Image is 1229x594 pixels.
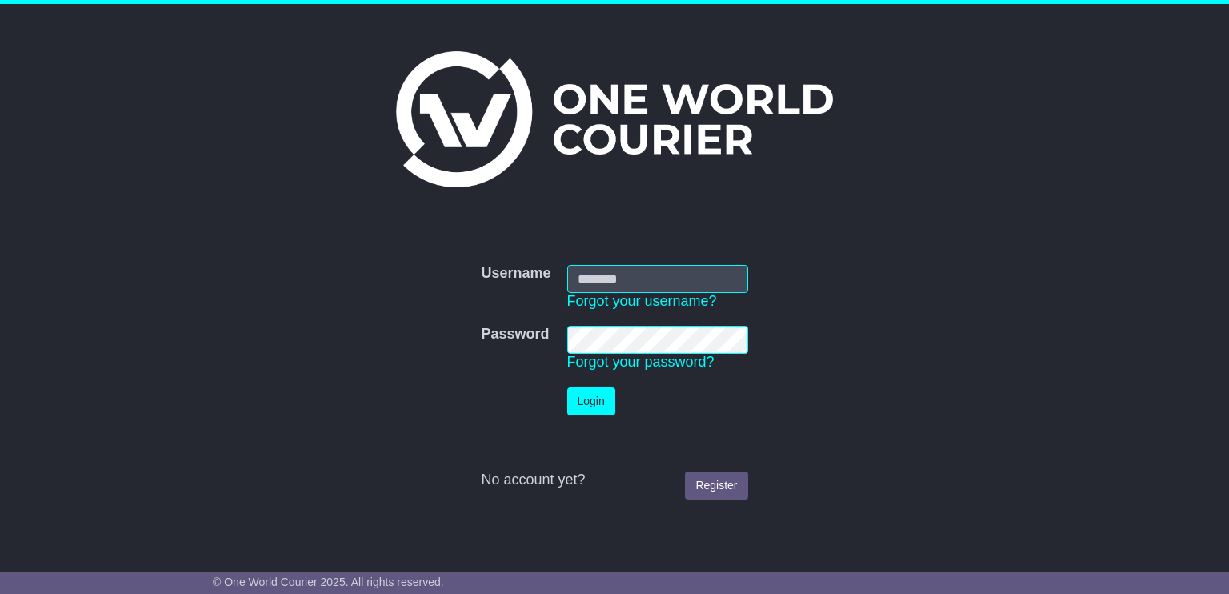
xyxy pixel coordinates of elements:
[396,51,833,187] img: One World
[481,265,550,283] label: Username
[567,293,717,309] a: Forgot your username?
[213,576,444,588] span: © One World Courier 2025. All rights reserved.
[567,387,615,415] button: Login
[567,354,715,370] a: Forgot your password?
[481,326,549,343] label: Password
[685,472,747,500] a: Register
[481,472,747,489] div: No account yet?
